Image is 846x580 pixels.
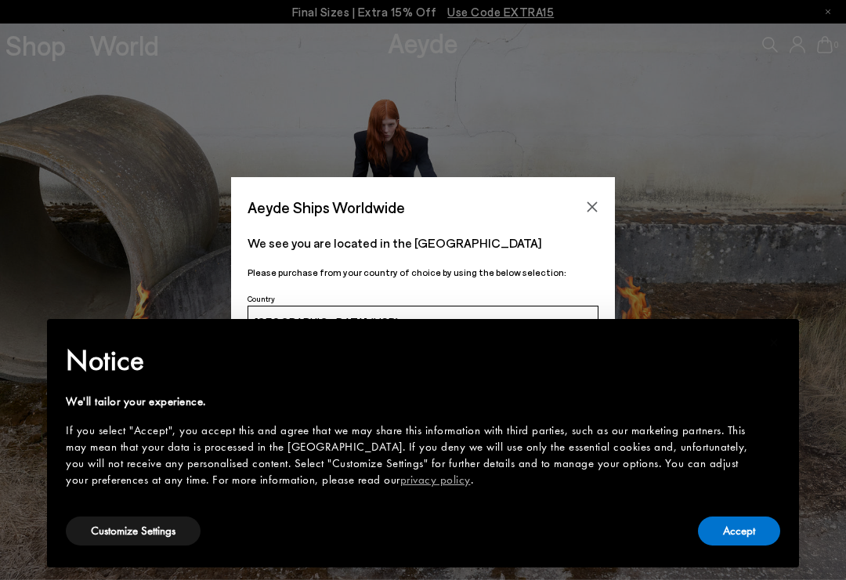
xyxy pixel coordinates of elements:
[66,340,755,381] h2: Notice
[769,330,779,354] span: ×
[755,324,793,361] button: Close this notice
[698,517,780,546] button: Accept
[248,194,405,221] span: Aeyde Ships Worldwide
[580,195,604,219] button: Close
[66,517,201,546] button: Customize Settings
[66,422,755,488] div: If you select "Accept", you accept this and agree that we may share this information with third p...
[248,265,598,280] p: Please purchase from your country of choice by using the below selection:
[248,234,598,252] p: We see you are located in the [GEOGRAPHIC_DATA]
[66,393,755,410] div: We'll tailor your experience.
[400,472,471,488] a: privacy policy
[248,294,275,303] span: Country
